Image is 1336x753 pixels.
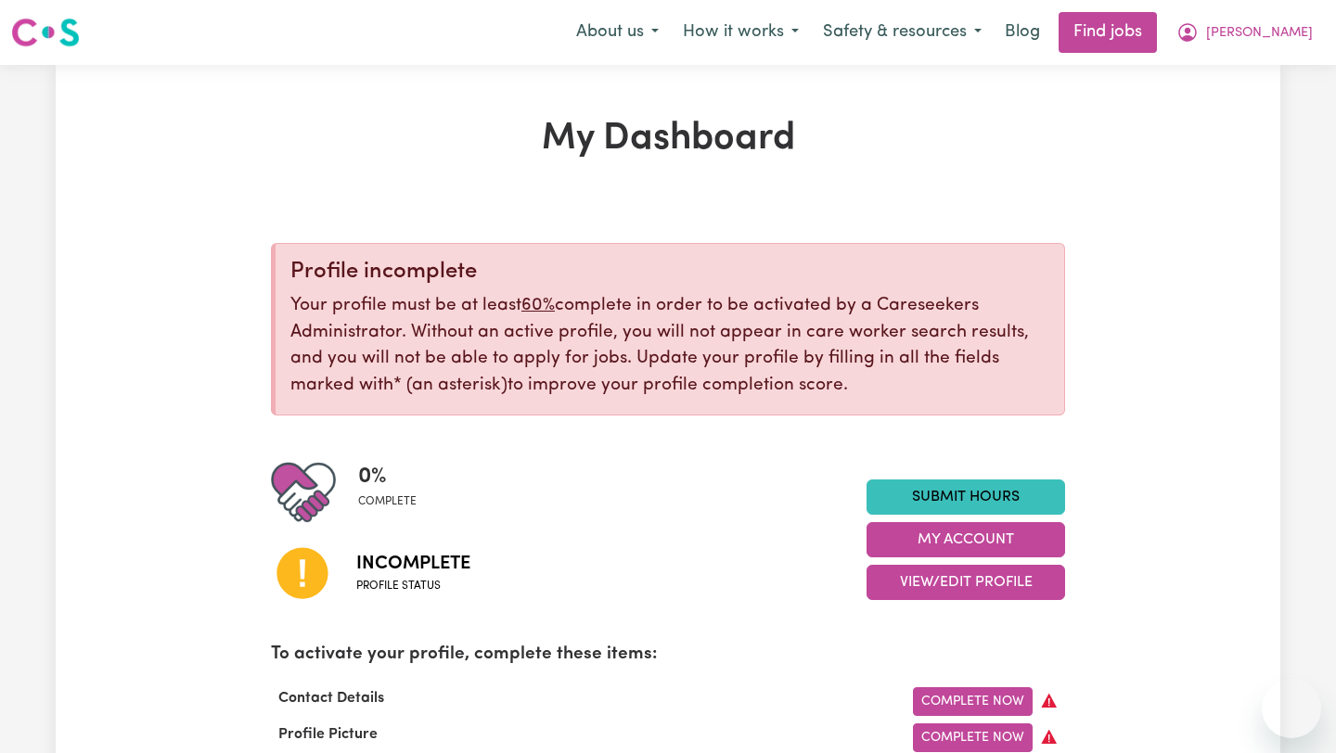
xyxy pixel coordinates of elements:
span: 0 % [358,460,417,493]
button: My Account [867,522,1065,557]
a: Complete Now [913,723,1033,752]
img: Careseekers logo [11,16,80,49]
a: Find jobs [1059,12,1157,53]
button: How it works [671,13,811,52]
div: Profile completeness: 0% [358,460,431,525]
p: Your profile must be at least complete in order to be activated by a Careseekers Administrator. W... [290,293,1049,400]
a: Complete Now [913,687,1033,716]
a: Blog [994,12,1051,53]
span: an asterisk [393,376,507,394]
p: To activate your profile, complete these items: [271,642,1065,669]
span: [PERSON_NAME] [1206,23,1313,44]
iframe: Button to launch messaging window [1262,679,1321,738]
a: Submit Hours [867,479,1065,515]
div: Profile incomplete [290,259,1049,286]
button: My Account [1164,13,1325,52]
a: Careseekers logo [11,11,80,54]
span: Profile status [356,578,470,594]
button: View/Edit Profile [867,565,1065,600]
span: Profile Picture [271,727,385,742]
h1: My Dashboard [271,117,1065,161]
span: Contact Details [271,691,392,706]
button: About us [564,13,671,52]
span: Incomplete [356,550,470,578]
button: Safety & resources [811,13,994,52]
span: complete [358,493,417,510]
u: 60% [521,297,555,314]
